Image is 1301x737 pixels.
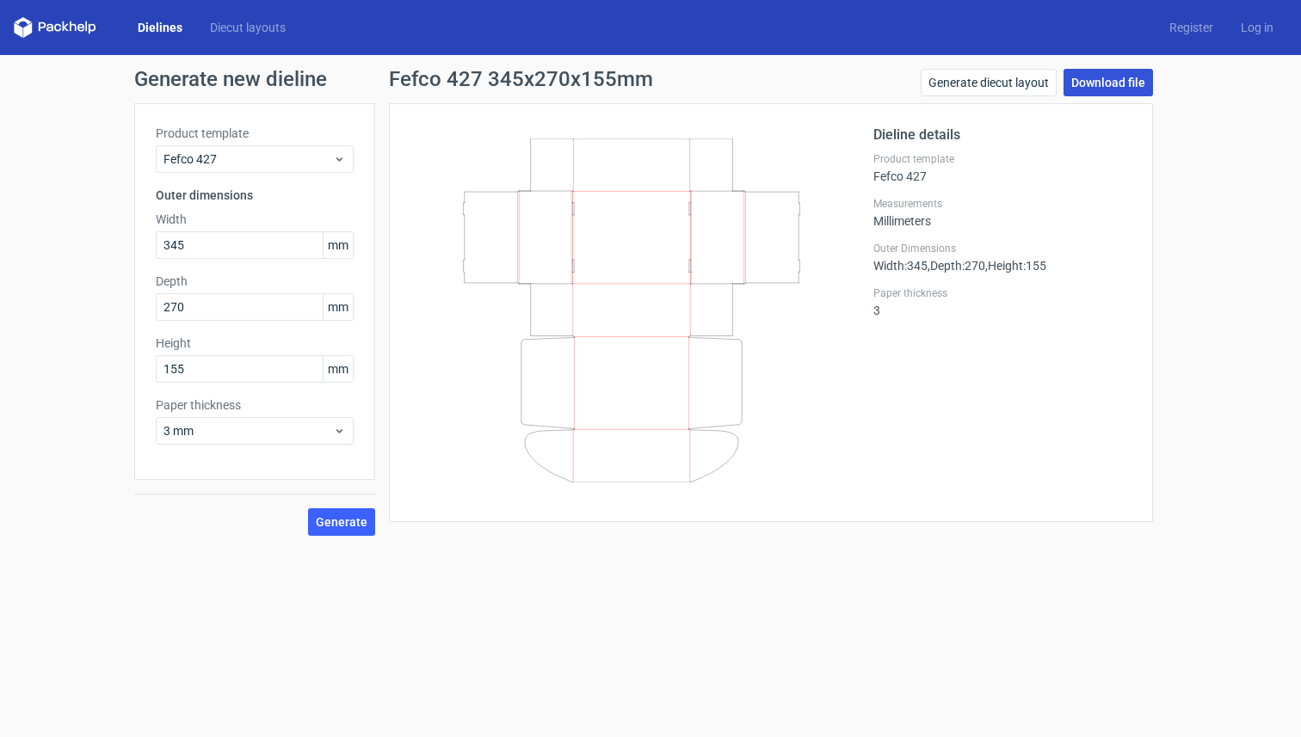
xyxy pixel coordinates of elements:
span: Fefco 427 [163,150,333,168]
label: Measurements [873,197,1131,211]
a: Log in [1227,19,1287,36]
div: Fefco 427 [873,152,1131,183]
button: Generate [308,508,375,536]
a: Generate diecut layout [921,69,1057,96]
span: , Height : 155 [985,259,1046,273]
label: Product template [156,125,354,142]
span: mm [323,356,353,382]
a: Download file [1064,69,1153,96]
span: , Depth : 270 [928,259,985,273]
span: Generate [316,516,367,528]
label: Paper thickness [873,286,1131,300]
h1: Fefco 427 345x270x155mm [389,69,653,89]
div: Millimeters [873,197,1131,228]
a: Diecut layouts [196,19,299,36]
span: mm [323,232,353,258]
h1: Generate new dieline [134,69,1167,89]
span: mm [323,294,353,320]
label: Width [156,211,354,228]
div: 3 [873,286,1131,317]
span: Width : 345 [873,259,928,273]
span: 3 mm [163,422,333,439]
h3: Outer dimensions [156,187,354,204]
label: Paper thickness [156,396,354,414]
label: Height [156,335,354,352]
a: Register [1156,19,1227,36]
h2: Dieline details [873,125,1131,145]
label: Depth [156,273,354,290]
a: Dielines [124,19,196,36]
label: Product template [873,152,1131,166]
label: Outer Dimensions [873,242,1131,255]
